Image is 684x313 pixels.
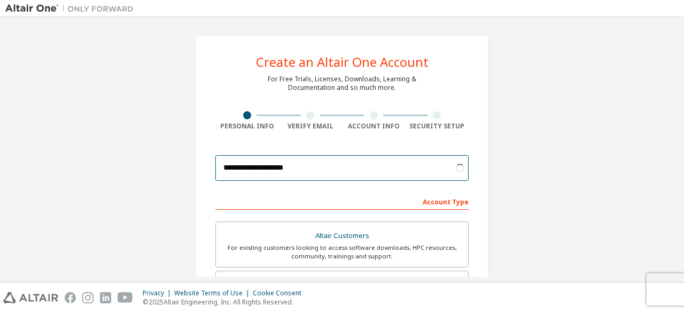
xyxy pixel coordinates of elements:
[406,122,469,131] div: Security Setup
[342,122,406,131] div: Account Info
[253,289,308,297] div: Cookie Consent
[268,75,416,92] div: For Free Trials, Licenses, Downloads, Learning & Documentation and so much more.
[82,292,94,303] img: instagram.svg
[256,56,429,68] div: Create an Altair One Account
[143,297,308,307] p: © 2025 Altair Engineering, Inc. All Rights Reserved.
[118,292,133,303] img: youtube.svg
[5,3,139,14] img: Altair One
[100,292,111,303] img: linkedin.svg
[143,289,174,297] div: Privacy
[222,228,462,243] div: Altair Customers
[3,292,58,303] img: altair_logo.svg
[65,292,76,303] img: facebook.svg
[215,122,279,131] div: Personal Info
[215,193,469,210] div: Account Type
[222,243,462,261] div: For existing customers looking to access software downloads, HPC resources, community, trainings ...
[174,289,253,297] div: Website Terms of Use
[279,122,343,131] div: Verify Email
